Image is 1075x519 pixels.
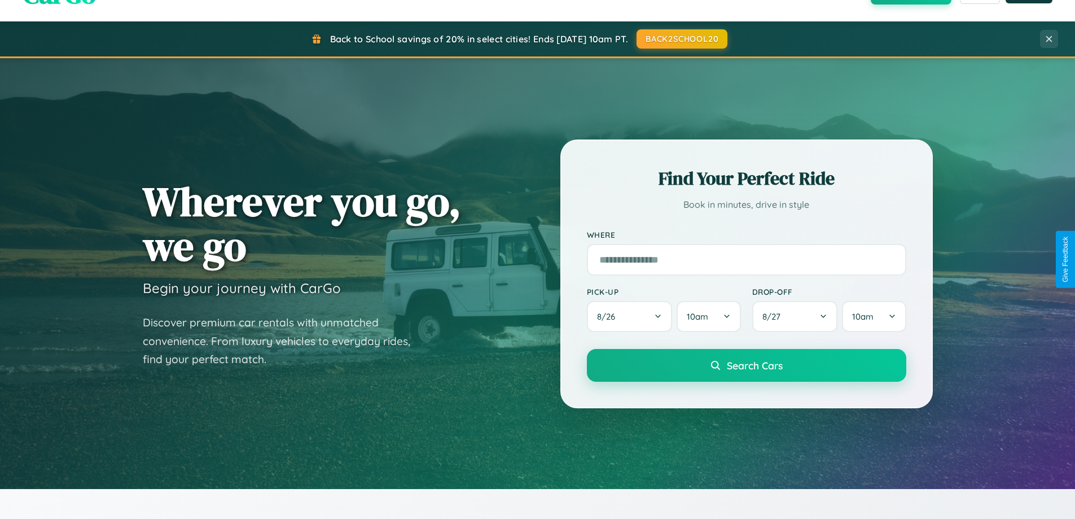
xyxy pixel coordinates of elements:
span: 8 / 27 [762,311,786,322]
button: 8/26 [587,301,673,332]
span: 8 / 26 [597,311,621,322]
label: Where [587,230,906,239]
span: Back to School savings of 20% in select cities! Ends [DATE] 10am PT. [330,33,628,45]
button: Search Cars [587,349,906,382]
h3: Begin your journey with CarGo [143,280,341,296]
div: Give Feedback [1061,237,1069,282]
p: Book in minutes, drive in style [587,197,906,213]
h2: Find Your Perfect Ride [587,166,906,191]
button: 8/27 [752,301,838,332]
button: 10am [842,301,906,332]
button: 10am [677,301,740,332]
label: Pick-up [587,287,741,296]
span: 10am [852,311,874,322]
button: BACK2SCHOOL20 [637,29,727,49]
span: Search Cars [727,359,783,372]
p: Discover premium car rentals with unmatched convenience. From luxury vehicles to everyday rides, ... [143,313,425,369]
label: Drop-off [752,287,906,296]
h1: Wherever you go, we go [143,179,461,268]
span: 10am [687,311,708,322]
